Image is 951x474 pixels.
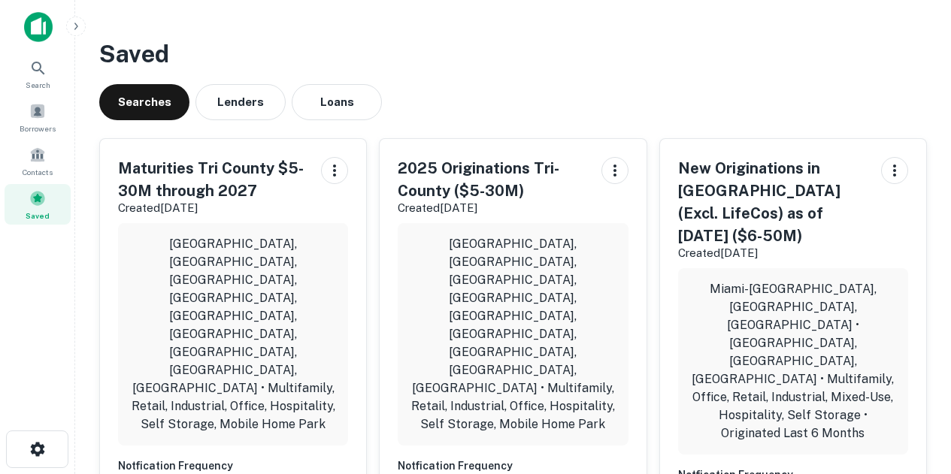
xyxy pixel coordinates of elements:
a: Search [5,53,71,94]
span: Contacts [23,166,53,178]
h6: Notfication Frequency [118,457,348,474]
h6: Notfication Frequency [398,457,628,474]
h5: Maturities Tri County $5-30M through 2027 [118,157,309,202]
h5: New Originations in [GEOGRAPHIC_DATA] (Excl. LifeCos) as of [DATE] ($6-50M) [678,157,869,247]
p: Created [DATE] [678,244,869,262]
span: Saved [26,210,50,222]
button: Searches [99,84,189,120]
p: Created [DATE] [118,199,309,217]
p: Miami-[GEOGRAPHIC_DATA], [GEOGRAPHIC_DATA], [GEOGRAPHIC_DATA] • [GEOGRAPHIC_DATA], [GEOGRAPHIC_DA... [690,280,896,442]
p: [GEOGRAPHIC_DATA], [GEOGRAPHIC_DATA], [GEOGRAPHIC_DATA], [GEOGRAPHIC_DATA], [GEOGRAPHIC_DATA], [G... [410,235,616,433]
p: [GEOGRAPHIC_DATA], [GEOGRAPHIC_DATA], [GEOGRAPHIC_DATA], [GEOGRAPHIC_DATA], [GEOGRAPHIC_DATA], [G... [130,235,336,433]
p: Created [DATE] [398,199,589,217]
img: capitalize-icon.png [24,12,53,42]
iframe: Chat Widget [876,354,951,426]
span: Borrowers [20,122,56,134]
button: Loans [292,84,382,120]
a: Borrowers [5,97,71,137]
a: Saved [5,184,71,225]
h3: Saved [99,36,927,72]
a: Contacts [5,140,71,181]
span: Search [26,79,50,91]
h5: 2025 Originations Tri-County ($5-30M) [398,157,589,202]
button: Lenders [195,84,286,120]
